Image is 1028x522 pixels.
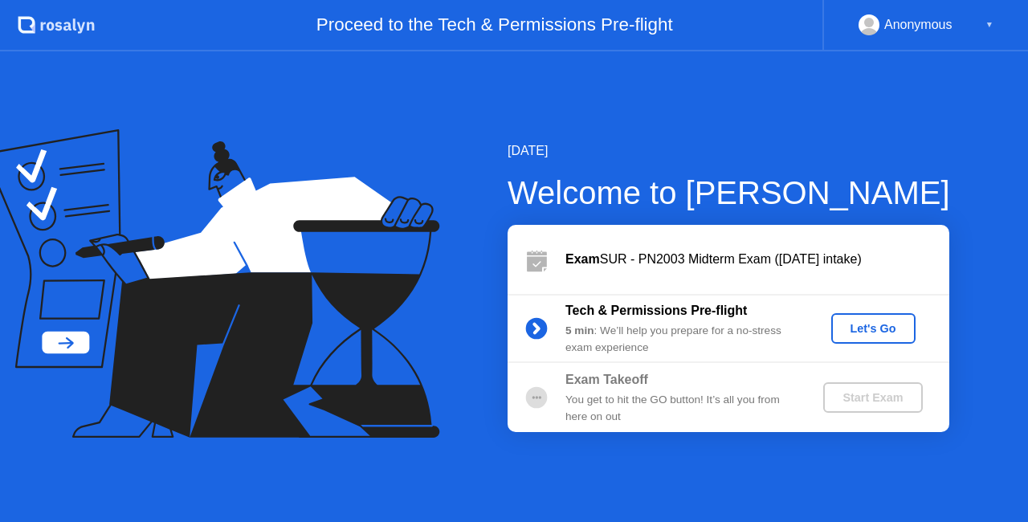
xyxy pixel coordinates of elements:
b: Exam [565,252,600,266]
div: ▼ [985,14,993,35]
b: 5 min [565,324,594,336]
div: : We’ll help you prepare for a no-stress exam experience [565,323,797,356]
div: Start Exam [830,391,916,404]
div: [DATE] [508,141,950,161]
div: You get to hit the GO button! It’s all you from here on out [565,392,797,425]
b: Tech & Permissions Pre-flight [565,304,747,317]
button: Start Exam [823,382,922,413]
button: Let's Go [831,313,916,344]
div: Welcome to [PERSON_NAME] [508,169,950,217]
b: Exam Takeoff [565,373,648,386]
div: Anonymous [884,14,953,35]
div: SUR - PN2003 Midterm Exam ([DATE] intake) [565,250,949,269]
div: Let's Go [838,322,909,335]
